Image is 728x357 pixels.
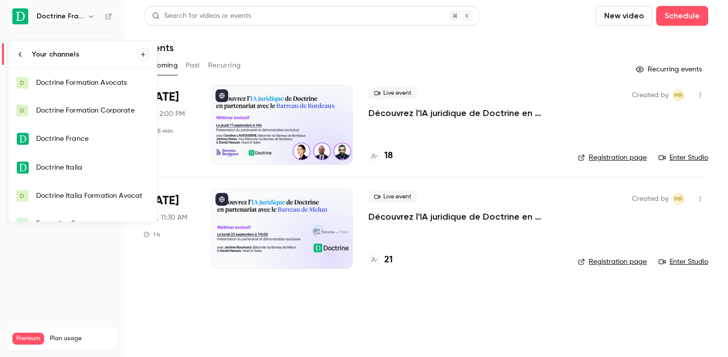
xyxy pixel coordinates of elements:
div: Your channels [32,50,137,59]
span: D [20,78,24,87]
div: Doctrine Formation Avocats [36,78,149,88]
div: Doctrine Italia Formation Avocat [36,191,149,201]
img: Doctrine France [17,133,29,145]
div: Doctrine Formation Corporate [36,106,149,116]
div: Doctrine Italia [36,163,149,173]
span: F [21,219,24,228]
span: D [20,191,24,200]
div: Formation flow [36,219,149,229]
span: D [20,106,24,115]
div: Doctrine France [36,134,149,144]
img: Doctrine Italia [17,162,29,174]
